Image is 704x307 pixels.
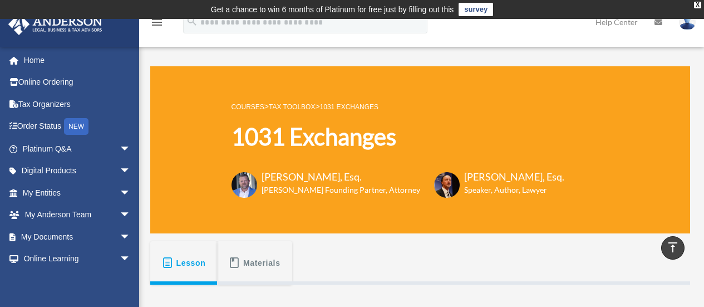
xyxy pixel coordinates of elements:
[8,182,147,204] a: My Entitiesarrow_drop_down
[262,184,420,196] h6: [PERSON_NAME] Founding Partner, Attorney
[666,241,680,254] i: vertical_align_top
[5,13,106,35] img: Anderson Advisors Platinum Portal
[120,138,142,160] span: arrow_drop_down
[8,248,147,270] a: Online Learningarrow_drop_down
[8,204,147,226] a: My Anderson Teamarrow_drop_down
[150,20,164,29] a: menu
[8,93,147,115] a: Tax Organizers
[232,100,564,114] p: > >
[679,14,696,30] img: User Pic
[464,184,550,196] h6: Speaker, Author, Lawyer
[320,103,378,111] a: 1031 Exchanges
[120,204,142,227] span: arrow_drop_down
[8,160,147,182] a: Digital Productsarrow_drop_down
[694,2,701,8] div: close
[120,248,142,271] span: arrow_drop_down
[8,226,147,248] a: My Documentsarrow_drop_down
[64,118,88,135] div: NEW
[8,138,147,160] a: Platinum Q&Aarrow_drop_down
[186,15,198,27] i: search
[232,172,257,198] img: Toby-circle-head.png
[459,3,493,16] a: survey
[243,253,280,273] span: Materials
[120,226,142,248] span: arrow_drop_down
[8,115,147,138] a: Order StatusNEW
[464,170,564,184] h3: [PERSON_NAME], Esq.
[661,236,685,260] a: vertical_align_top
[120,160,142,183] span: arrow_drop_down
[176,253,206,273] span: Lesson
[262,170,420,184] h3: [PERSON_NAME], Esq.
[8,49,147,71] a: Home
[8,71,147,94] a: Online Ordering
[269,103,315,111] a: Tax Toolbox
[232,103,264,111] a: COURSES
[232,120,564,153] h1: 1031 Exchanges
[120,182,142,204] span: arrow_drop_down
[434,172,460,198] img: Scott-Estill-Headshot.png
[211,3,454,16] div: Get a chance to win 6 months of Platinum for free just by filling out this
[150,16,164,29] i: menu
